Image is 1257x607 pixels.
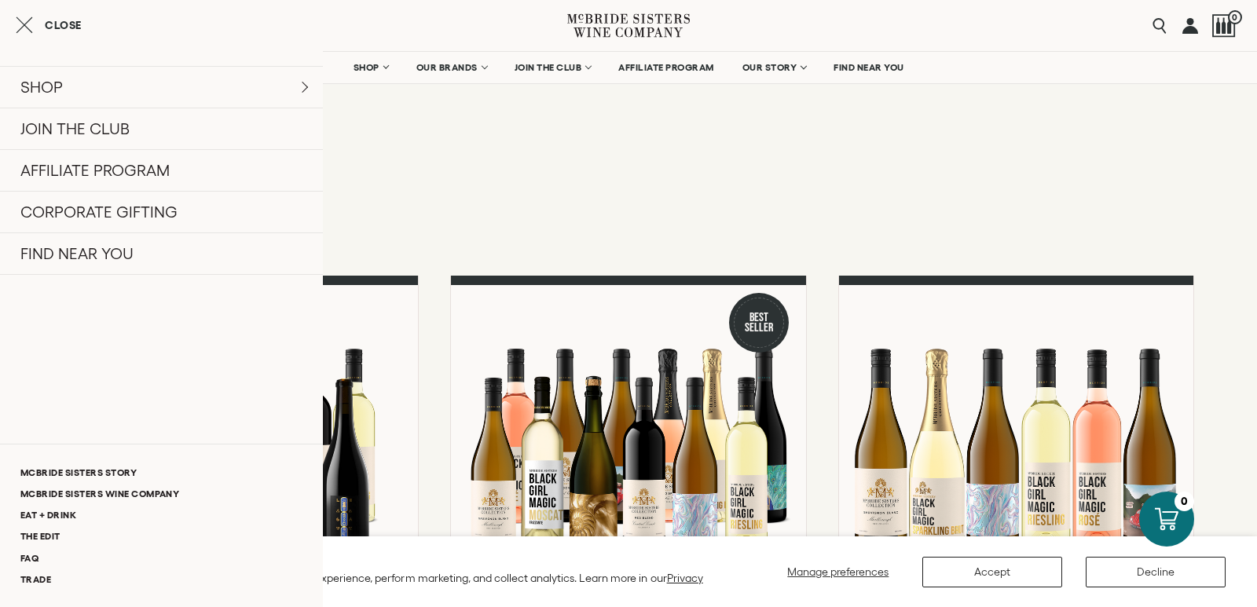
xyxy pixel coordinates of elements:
[778,557,899,587] button: Manage preferences
[416,62,478,73] span: OUR BRANDS
[16,16,82,35] button: Close cart
[834,62,904,73] span: FIND NEAR YOU
[343,52,398,83] a: SHOP
[24,571,717,599] p: We use cookies and other technologies to personalize your experience, perform marketing, and coll...
[732,52,816,83] a: OUR STORY
[406,52,497,83] a: OUR BRANDS
[1086,557,1226,587] button: Decline
[1175,492,1194,511] div: 0
[504,52,601,83] a: JOIN THE CLUB
[1228,10,1242,24] span: 0
[618,62,714,73] span: AFFILIATE PROGRAM
[787,565,889,578] span: Manage preferences
[515,62,582,73] span: JOIN THE CLUB
[742,62,797,73] span: OUR STORY
[354,62,380,73] span: SHOP
[24,550,717,564] h2: We value your privacy
[823,52,914,83] a: FIND NEAR YOU
[45,20,82,31] span: Close
[922,557,1062,587] button: Accept
[608,52,724,83] a: AFFILIATE PROGRAM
